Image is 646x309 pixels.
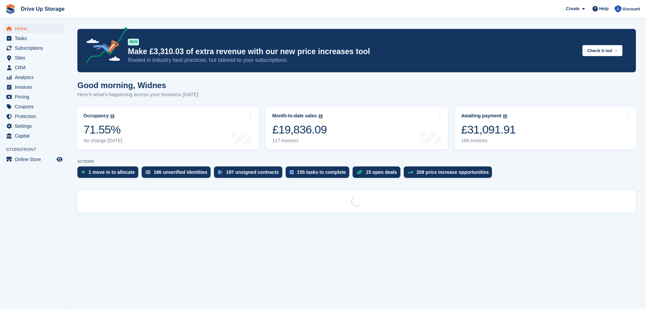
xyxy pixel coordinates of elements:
div: 209 price increase opportunities [417,169,489,175]
div: 71.55% [83,123,122,137]
a: 1 move in to allocate [77,166,142,181]
span: Create [566,5,579,12]
p: Rooted in industry best practices, but tailored to your subscriptions. [128,56,577,64]
span: Analytics [15,73,55,82]
img: stora-icon-8386f47178a22dfd0bd8f6a31ec36ba5ce8667c1dd55bd0f319d3a0aa187defe.svg [5,4,15,14]
img: deal-1b604bf984904fb50ccaf53a9ad4b4a5d6e5aea283cecdc64d6e3604feb123c2.svg [357,170,362,175]
p: Make £3,310.03 of extra revenue with our new price increases tool [128,47,577,56]
p: ACTIONS [77,159,636,164]
a: menu [3,34,64,43]
span: Help [599,5,609,12]
a: Preview store [56,155,64,163]
a: Drive Up Storage [18,3,67,14]
img: task-75834270c22a3079a89374b754ae025e5fb1db73e45f91037f5363f120a921f8.svg [290,170,294,174]
span: Account [622,6,640,12]
div: 197 unsigned contracts [226,169,279,175]
div: NEW [128,39,139,45]
a: Month-to-date sales £19,836.09 117 invoices [265,107,447,150]
span: Home [15,24,55,33]
span: Pricing [15,92,55,102]
a: menu [3,112,64,121]
a: 155 tasks to complete [286,166,353,181]
span: Subscriptions [15,43,55,53]
div: £19,836.09 [272,123,327,137]
div: Month-to-date sales [272,113,317,119]
img: icon-info-grey-7440780725fd019a000dd9b08b2336e03edf1995a4989e88bcd33f0948082b44.svg [319,114,323,118]
a: menu [3,82,64,92]
a: menu [3,131,64,141]
span: Invoices [15,82,55,92]
div: 199 invoices [461,138,516,144]
div: £31,091.91 [461,123,516,137]
img: verify_identity-adf6edd0f0f0b5bbfe63781bf79b02c33cf7c696d77639b501bdc392416b5a36.svg [146,170,150,174]
div: Occupancy [83,113,109,119]
span: Online Store [15,155,55,164]
img: icon-info-grey-7440780725fd019a000dd9b08b2336e03edf1995a4989e88bcd33f0948082b44.svg [503,114,507,118]
span: Protection [15,112,55,121]
div: 186 unverified identities [154,169,208,175]
span: Storefront [6,146,67,153]
span: Capital [15,131,55,141]
a: menu [3,92,64,102]
a: menu [3,73,64,82]
span: Sites [15,53,55,63]
div: 117 invoices [272,138,327,144]
img: price-adjustments-announcement-icon-8257ccfd72463d97f412b2fc003d46551f7dbcb40ab6d574587a9cd5c0d94... [80,27,128,66]
a: Awaiting payment £31,091.91 199 invoices [455,107,637,150]
div: 155 tasks to complete [297,169,346,175]
a: 15 open deals [353,166,404,181]
span: Tasks [15,34,55,43]
img: contract_signature_icon-13c848040528278c33f63329250d36e43548de30e8caae1d1a13099fd9432cc5.svg [218,170,223,174]
div: Awaiting payment [461,113,502,119]
p: Here's what's happening across your business [DATE] [77,91,199,99]
a: menu [3,155,64,164]
a: menu [3,24,64,33]
div: 15 open deals [366,169,397,175]
img: Widnes Team [615,5,621,12]
span: Settings [15,121,55,131]
a: menu [3,102,64,111]
span: Coupons [15,102,55,111]
a: menu [3,53,64,63]
button: Check it out → [582,45,622,56]
h1: Good morning, Widnes [77,81,199,90]
a: 186 unverified identities [142,166,214,181]
a: menu [3,43,64,53]
img: move_ins_to_allocate_icon-fdf77a2bb77ea45bf5b3d319d69a93e2d87916cf1d5bf7949dd705db3b84f3ca.svg [81,170,85,174]
div: 1 move in to allocate [88,169,135,175]
img: icon-info-grey-7440780725fd019a000dd9b08b2336e03edf1995a4989e88bcd33f0948082b44.svg [110,114,114,118]
a: 209 price increase opportunities [404,166,496,181]
a: menu [3,63,64,72]
a: 197 unsigned contracts [214,166,285,181]
a: menu [3,121,64,131]
a: Occupancy 71.55% No change [DATE] [77,107,259,150]
img: price_increase_opportunities-93ffe204e8149a01c8c9dc8f82e8f89637d9d84a8eef4429ea346261dce0b2c0.svg [408,171,413,174]
span: CRM [15,63,55,72]
div: No change [DATE] [83,138,122,144]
